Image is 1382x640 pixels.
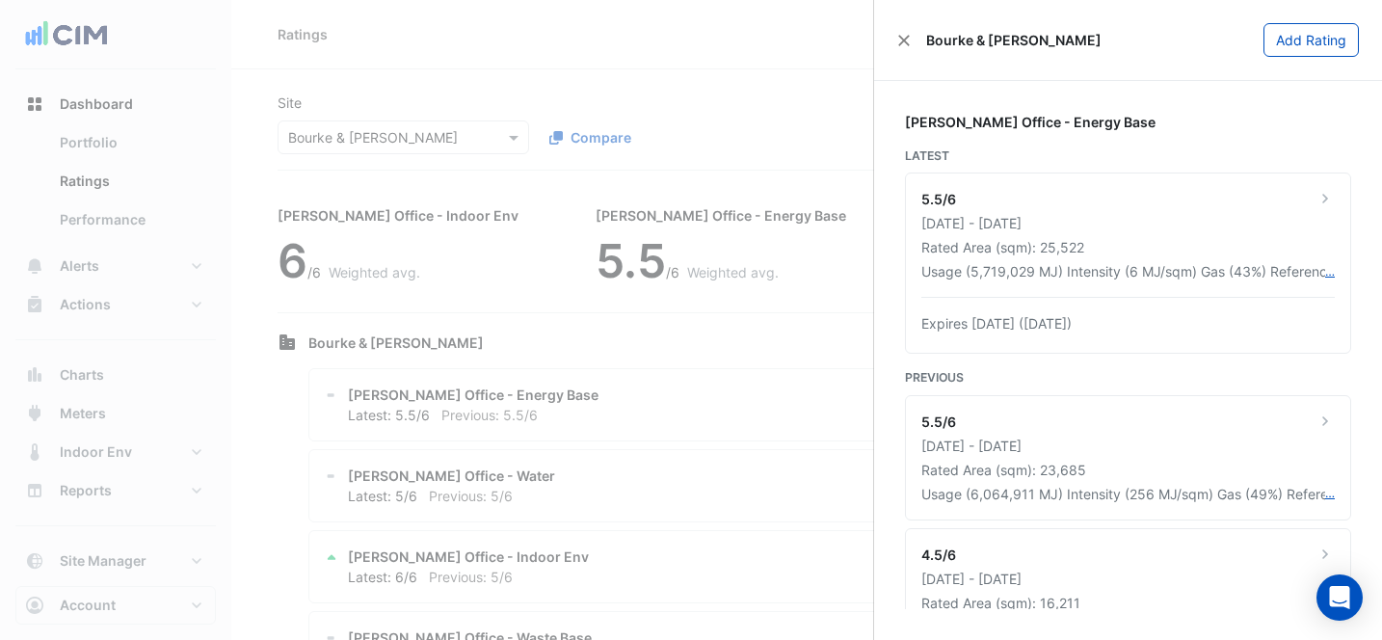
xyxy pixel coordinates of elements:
button: Add Rating [1263,23,1359,57]
div: Usage (6,064,911 MJ) Intensity (256 MJ/sqm) Gas (49%) Reference (N69126) PremiseID (P0707) [921,484,1325,504]
div: Open Intercom Messenger [1316,574,1363,621]
div: [DATE] - [DATE] [921,213,1335,233]
button: Close [897,34,911,47]
div: Latest [905,147,1351,165]
div: [DATE] - [DATE] [921,569,1335,589]
div: [DATE] - [DATE] [921,436,1335,456]
div: Rated Area (sqm): 23,685 [921,460,1335,480]
div: 5.5/6 [921,412,956,432]
span: Bourke & [PERSON_NAME] [926,30,1102,50]
button: … [1325,484,1335,504]
div: 5.5/6 [921,189,956,209]
div: Previous [905,369,1351,387]
div: 4.5/6 [921,545,956,565]
div: Expires [DATE] ([DATE]) [921,313,1335,333]
div: [PERSON_NAME] Office - Energy Base [905,112,1351,132]
div: Rated Area (sqm): 16,211 [921,593,1335,613]
button: … [1325,261,1335,281]
div: Rated Area (sqm): 25,522 [921,237,1335,257]
div: Usage (5,719,029 MJ) Intensity (6 MJ/sqm) Gas (43%) Reference (OF42023) PremiseID (P0707) [921,261,1325,281]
